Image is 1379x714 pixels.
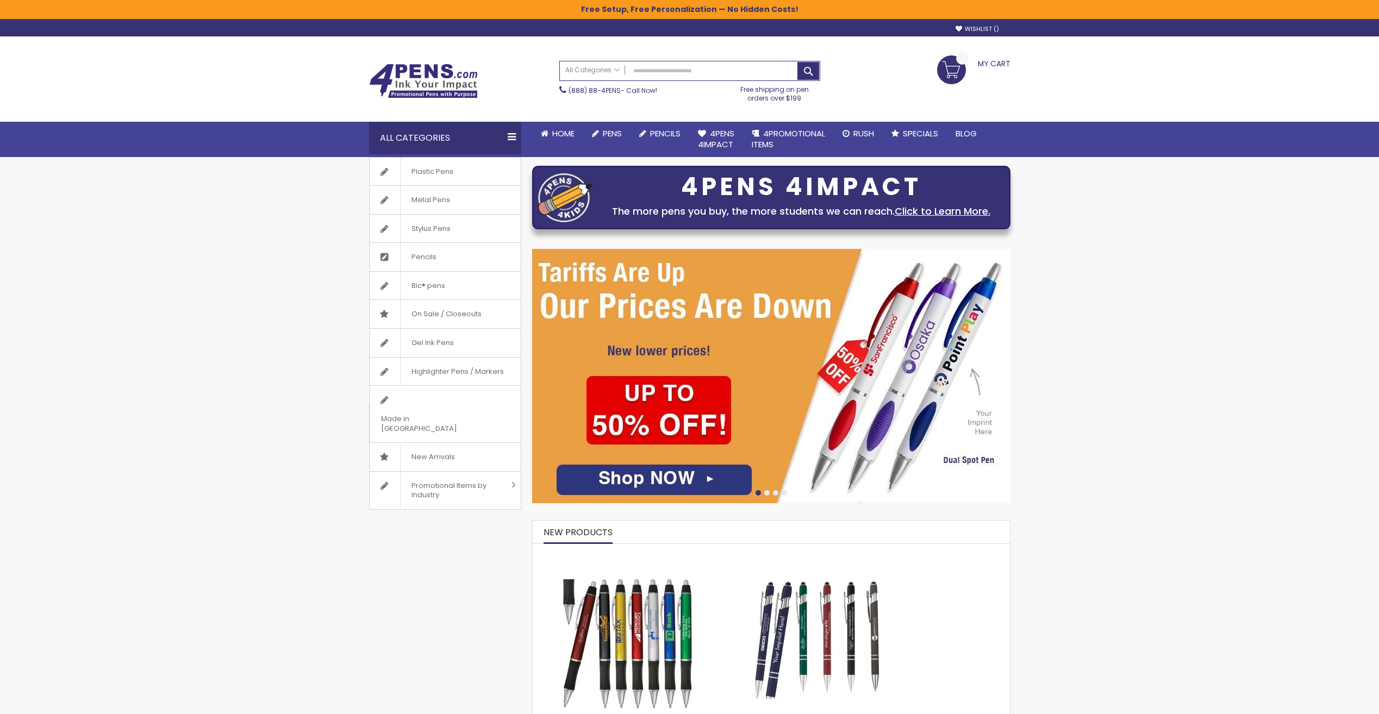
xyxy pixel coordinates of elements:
[532,122,583,146] a: Home
[369,64,478,98] img: 4Pens Custom Pens and Promotional Products
[598,204,1004,219] div: The more pens you buy, the more students we can reach.
[400,272,456,300] span: Bic® pens
[583,122,631,146] a: Pens
[400,243,447,271] span: Pencils
[734,549,902,558] a: Custom Soft Touch Metal Pen - Stylus Top
[729,81,820,103] div: Free shipping on pen orders over $199
[895,204,990,218] a: Click to Learn More.
[650,128,681,139] span: Pencils
[834,122,883,146] a: Rush
[853,128,874,139] span: Rush
[400,329,465,357] span: Gel Ink Pens
[956,128,977,139] span: Blog
[370,443,521,471] a: New Arrivals
[698,128,734,150] span: 4Pens 4impact
[552,128,575,139] span: Home
[569,86,657,95] span: - Call Now!
[563,579,693,710] img: The Barton Custom Pens Special Offer
[370,158,521,186] a: Plastic Pens
[370,472,521,509] a: Promotional Items by Industry
[689,122,743,157] a: 4Pens4impact
[560,61,625,79] a: All Categories
[569,86,621,95] a: (888) 88-4PENS
[370,329,521,357] a: Gel Ink Pens
[370,272,521,300] a: Bic® pens
[400,186,461,214] span: Metal Pens
[400,215,461,243] span: Stylus Pens
[400,300,492,328] span: On Sale / Closeouts
[532,249,1010,503] img: /cheap-promotional-products.html
[598,176,1004,198] div: 4PENS 4IMPACT
[752,128,825,150] span: 4PROMOTIONAL ITEMS
[370,300,521,328] a: On Sale / Closeouts
[370,215,521,243] a: Stylus Pens
[631,122,689,146] a: Pencils
[370,386,521,442] a: Made in [GEOGRAPHIC_DATA]
[370,243,521,271] a: Pencils
[400,158,464,186] span: Plastic Pens
[903,128,938,139] span: Specials
[743,122,834,157] a: 4PROMOTIONALITEMS
[947,122,985,146] a: Blog
[883,122,947,146] a: Specials
[370,405,494,442] span: Made in [GEOGRAPHIC_DATA]
[956,25,999,33] a: Wishlist
[400,358,515,386] span: Highlighter Pens / Markers
[369,122,521,154] div: All Categories
[752,568,883,699] img: Custom Soft Touch Metal Pen - Stylus Top
[603,128,622,139] span: Pens
[400,443,466,471] span: New Arrivals
[370,358,521,386] a: Highlighter Pens / Markers
[544,526,613,538] span: New Products
[538,173,592,222] img: four_pen_logo.png
[565,66,620,74] span: All Categories
[370,186,521,214] a: Metal Pens
[400,472,508,509] span: Promotional Items by Industry
[533,549,723,558] a: The Barton Custom Pens Special Offer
